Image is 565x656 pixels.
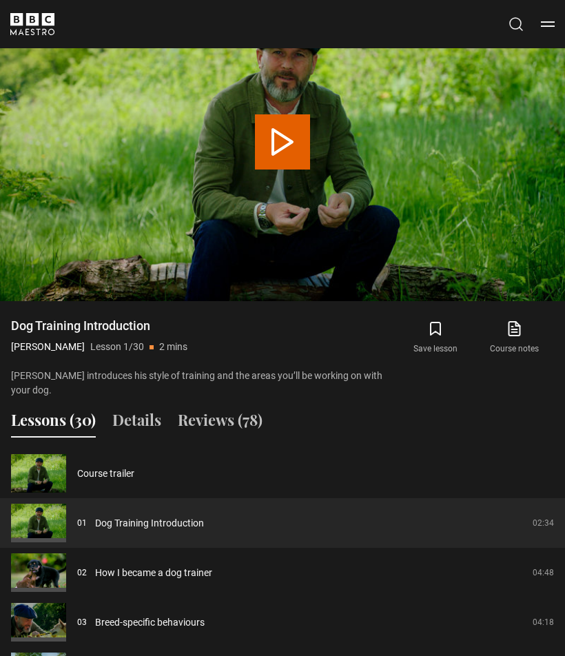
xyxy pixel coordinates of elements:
a: Course trailer [77,467,134,481]
a: Dog Training Introduction [95,516,204,531]
button: Toggle navigation [541,17,555,31]
p: 2 mins [159,340,187,354]
button: Save lesson [396,318,475,358]
a: Breed-specific behaviours [95,615,205,630]
h1: Dog Training Introduction [11,318,187,334]
a: How I became a dog trainer [95,566,212,580]
p: Lesson 1/30 [90,340,144,354]
p: [PERSON_NAME] introduces his style of training and the areas you’ll be working on with your dog. [11,369,385,398]
a: Course notes [475,318,554,358]
button: Reviews (78) [178,409,263,438]
p: [PERSON_NAME] [11,340,85,354]
button: Details [112,409,161,438]
svg: BBC Maestro [10,13,54,35]
button: Lessons (30) [11,409,96,438]
button: Play Lesson Dog Training Introduction [255,114,310,170]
